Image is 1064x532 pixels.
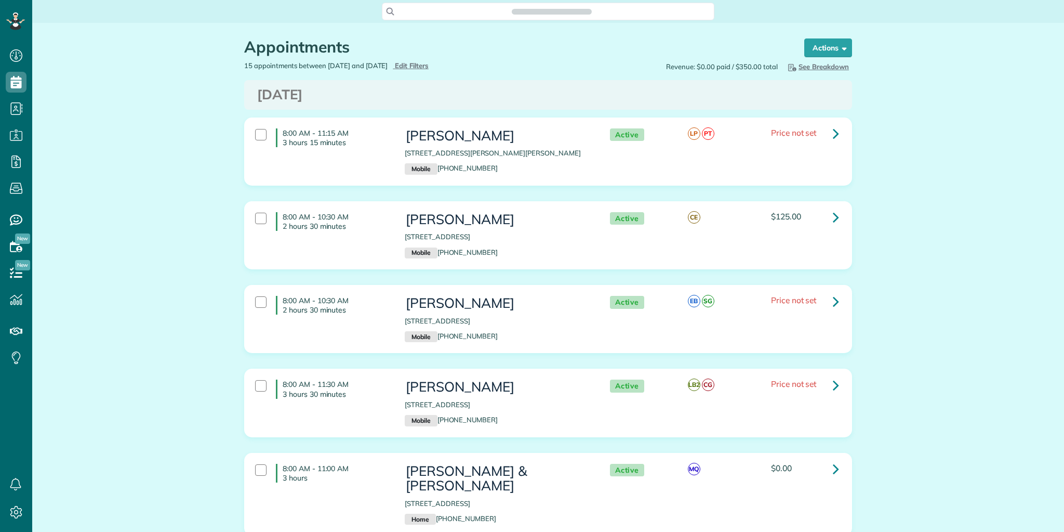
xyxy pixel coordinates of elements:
[771,379,817,389] span: Price not set
[405,128,589,144] h3: [PERSON_NAME]
[688,127,700,140] span: LP
[688,295,700,307] span: EB
[283,473,389,483] p: 3 hours
[405,148,589,158] p: [STREET_ADDRESS][PERSON_NAME][PERSON_NAME]
[405,316,589,326] p: [STREET_ADDRESS]
[405,164,498,172] a: Mobile[PHONE_NUMBER]
[666,62,778,72] span: Revenue: $0.00 paid / $350.00 total
[283,222,389,231] p: 2 hours 30 minutes
[522,6,581,17] span: Search ZenMaid…
[15,233,30,244] span: New
[15,260,30,270] span: New
[688,463,700,475] span: MQ
[610,380,644,393] span: Active
[405,248,498,256] a: Mobile[PHONE_NUMBER]
[405,499,589,509] p: [STREET_ADDRESS]
[771,127,817,138] span: Price not set
[283,138,389,147] p: 3 hours 15 minutes
[405,400,589,410] p: [STREET_ADDRESS]
[405,232,589,242] p: [STREET_ADDRESS]
[405,514,435,525] small: Home
[610,464,644,477] span: Active
[276,464,389,483] h4: 8:00 AM - 11:00 AM
[405,332,498,340] a: Mobile[PHONE_NUMBER]
[283,390,389,399] p: 3 hours 30 minutes
[395,61,429,70] span: Edit Filters
[283,305,389,315] p: 2 hours 30 minutes
[610,212,644,225] span: Active
[405,464,589,494] h3: [PERSON_NAME] & [PERSON_NAME]
[405,248,437,259] small: Mobile
[405,212,589,227] h3: [PERSON_NAME]
[405,415,437,426] small: Mobile
[244,38,784,56] h1: Appointments
[405,296,589,311] h3: [PERSON_NAME]
[405,331,437,343] small: Mobile
[405,380,589,395] h3: [PERSON_NAME]
[786,62,849,71] span: See Breakdown
[771,295,817,305] span: Price not set
[702,379,714,391] span: CG
[405,514,496,523] a: Home[PHONE_NUMBER]
[688,379,700,391] span: LB2
[276,128,389,147] h4: 8:00 AM - 11:15 AM
[783,61,852,72] button: See Breakdown
[804,38,852,57] button: Actions
[771,211,801,222] span: $125.00
[610,128,644,141] span: Active
[393,61,429,70] a: Edit Filters
[257,87,839,102] h3: [DATE]
[405,416,498,424] a: Mobile[PHONE_NUMBER]
[610,296,644,309] span: Active
[276,296,389,315] h4: 8:00 AM - 10:30 AM
[405,163,437,175] small: Mobile
[771,463,792,473] span: $0.00
[236,61,548,71] div: 15 appointments between [DATE] and [DATE]
[276,380,389,398] h4: 8:00 AM - 11:30 AM
[276,212,389,231] h4: 8:00 AM - 10:30 AM
[688,211,700,224] span: CE
[702,295,714,307] span: SG
[702,127,714,140] span: PT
